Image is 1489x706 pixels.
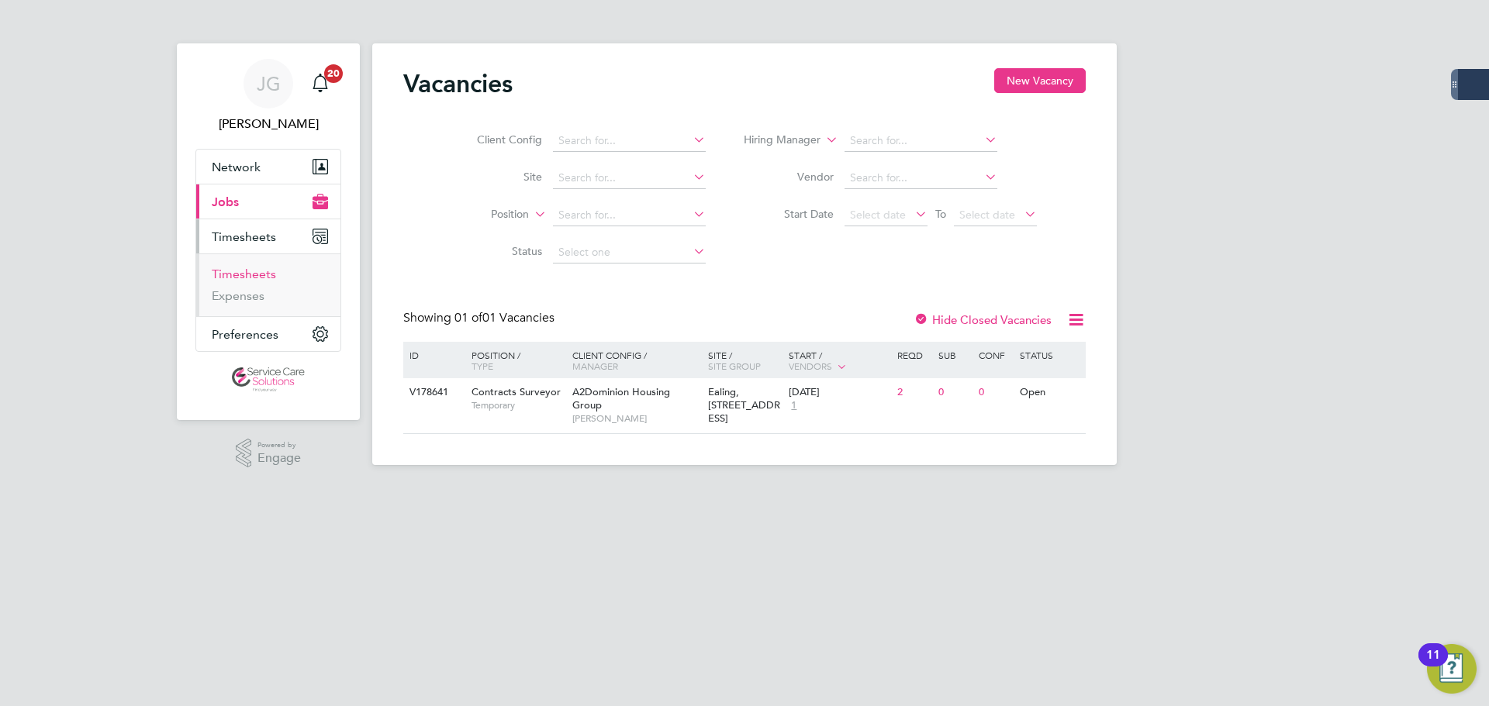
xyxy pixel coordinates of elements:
[305,59,336,108] a: 20
[845,167,997,189] input: Search for...
[453,244,542,258] label: Status
[212,229,276,244] span: Timesheets
[196,219,340,253] button: Timesheets
[731,133,821,148] label: Hiring Manager
[195,59,341,133] a: JG[PERSON_NAME]
[845,130,997,152] input: Search for...
[257,74,281,94] span: JG
[935,378,975,407] div: 0
[994,68,1086,93] button: New Vacancy
[453,133,542,146] label: Client Config
[212,288,264,303] a: Expenses
[212,195,239,209] span: Jobs
[195,367,341,392] a: Go to home page
[236,439,302,468] a: Powered byEngage
[440,207,529,222] label: Position
[212,327,278,342] span: Preferences
[1426,655,1440,675] div: 11
[568,342,704,379] div: Client Config /
[1427,644,1477,694] button: Open Resource Center, 11 new notifications
[406,342,460,368] div: ID
[893,378,934,407] div: 2
[453,170,542,184] label: Site
[789,386,890,399] div: [DATE]
[1016,342,1083,368] div: Status
[454,310,554,325] span: 01 Vacancies
[572,360,618,372] span: Manager
[196,184,340,219] button: Jobs
[177,43,360,420] nav: Main navigation
[959,208,1015,222] span: Select date
[572,385,670,412] span: A2Dominion Housing Group
[403,310,558,326] div: Showing
[789,399,799,412] span: 1
[744,170,834,184] label: Vendor
[931,204,951,224] span: To
[472,399,565,412] span: Temporary
[232,367,305,392] img: servicecare-logo-retina.png
[572,412,700,425] span: [PERSON_NAME]
[472,360,493,372] span: Type
[553,130,706,152] input: Search for...
[1016,378,1083,407] div: Open
[196,150,340,184] button: Network
[196,253,340,316] div: Timesheets
[708,360,761,372] span: Site Group
[196,317,340,351] button: Preferences
[914,312,1052,327] label: Hide Closed Vacancies
[850,208,906,222] span: Select date
[553,167,706,189] input: Search for...
[257,439,301,452] span: Powered by
[785,342,893,381] div: Start /
[893,342,934,368] div: Reqd
[454,310,482,325] span: 01 of
[403,68,513,99] h2: Vacancies
[195,115,341,133] span: James Glover
[553,242,706,263] input: Select one
[406,378,460,407] div: V178641
[553,205,706,226] input: Search for...
[704,342,786,379] div: Site /
[324,64,343,83] span: 20
[257,452,301,465] span: Engage
[212,160,261,174] span: Network
[460,342,568,379] div: Position /
[975,378,1015,407] div: 0
[744,207,834,221] label: Start Date
[789,360,832,372] span: Vendors
[472,385,561,398] span: Contracts Surveyor
[935,342,975,368] div: Sub
[212,267,276,281] a: Timesheets
[708,385,780,425] span: Ealing, [STREET_ADDRESS]
[975,342,1015,368] div: Conf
